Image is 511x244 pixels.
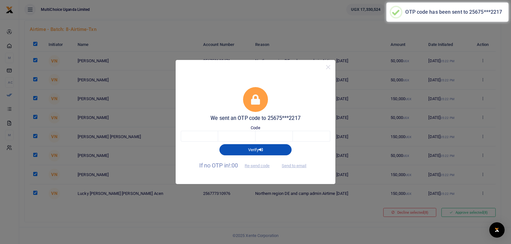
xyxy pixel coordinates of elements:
span: If no OTP in [199,162,275,169]
span: !:00 [229,162,238,169]
div: Open Intercom Messenger [489,222,505,238]
button: Verify [219,144,292,155]
button: Close [324,63,333,72]
label: Code [251,125,260,131]
h5: We sent an OTP code to 25675***2217 [181,115,330,122]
